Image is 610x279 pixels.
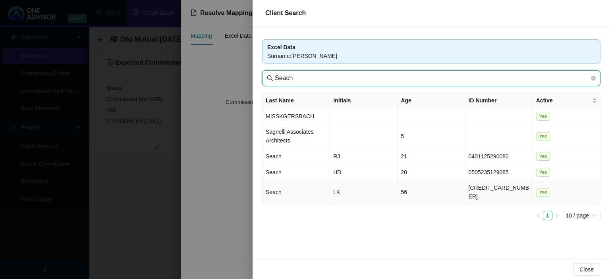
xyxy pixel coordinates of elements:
[536,96,591,105] span: Active
[536,132,550,141] span: Yes
[401,189,407,195] span: 56
[543,211,552,220] a: 1
[552,211,562,220] li: Next Page
[536,112,550,121] span: Yes
[330,148,398,164] td: RJ
[536,168,550,177] span: Yes
[263,180,330,204] td: Seach
[591,75,596,82] span: close-circle
[579,265,594,274] span: Close
[573,263,600,276] button: Close
[552,211,562,220] button: right
[555,213,560,218] span: right
[398,93,465,108] th: Age
[533,211,543,220] li: Previous Page
[267,44,295,50] b: Excel Data
[330,180,398,204] td: LK
[263,108,330,124] td: MISSKGERSBACH
[536,213,541,218] span: left
[267,52,595,60] div: Surname : [PERSON_NAME]
[401,169,407,175] span: 20
[330,93,398,108] th: Initials
[401,133,404,139] span: 5
[536,152,550,161] span: Yes
[543,211,552,220] li: 1
[536,188,550,197] span: Yes
[263,124,330,148] td: Sagnelli Associates Architects
[265,10,306,16] span: Client Search
[563,211,600,220] div: Page Size
[566,211,597,220] span: 10 / page
[465,148,533,164] td: 0401125290080
[263,164,330,180] td: Seach
[533,93,600,108] th: Active
[267,75,273,81] span: search
[465,93,533,108] th: ID Number
[330,164,398,180] td: HD
[465,180,533,204] td: [CREDIT_CARD_NUMBER]
[465,164,533,180] td: 0505235129085
[533,211,543,220] button: left
[401,153,407,160] span: 21
[263,148,330,164] td: Seach
[263,93,330,108] th: Last Name
[275,73,589,83] input: Last Name
[591,76,596,81] span: close-circle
